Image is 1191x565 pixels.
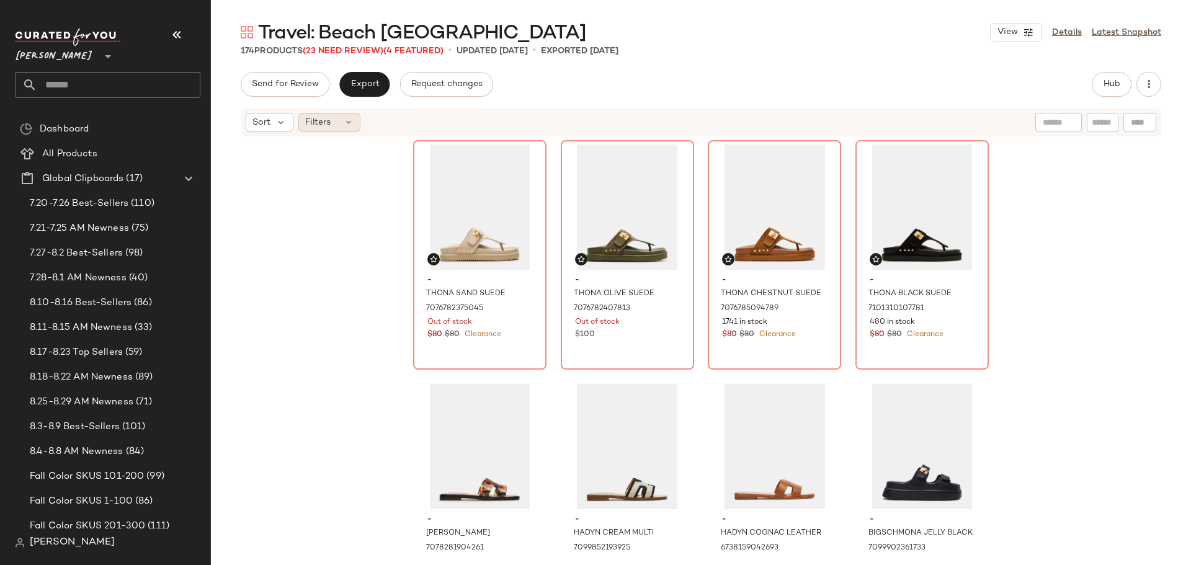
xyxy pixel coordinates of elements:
img: STEVEMADDEN_SHOES_HADYN_TORTOISE_01.jpg [417,384,542,509]
span: (101) [120,420,146,434]
span: Clearance [757,331,796,339]
img: STEVEMADDEN_SHOES_THONA_SAND-SUEDE_01_e48f0803-60a7-4399-b518-9fd5af3043e1.jpg [417,145,542,270]
span: 174 [241,47,254,56]
span: 7.21-7.25 AM Newness [30,221,129,236]
span: - [427,514,532,525]
span: 1741 in stock [722,317,767,328]
span: (86) [133,494,153,509]
span: - [427,275,532,286]
img: STEVEMADDEN_SHOES_THONA_BLACK-SUEDE_01_f6f5338c-6319-4c7b-a03c-ea44708600c3.jpg [860,145,984,270]
span: (71) [133,395,153,409]
img: STEVEMADDEN_SHOES_BIGSCHMONJ_BLACK_01.jpg [860,384,984,509]
span: Filters [305,116,331,129]
span: 8.10-8.16 Best-Sellers [30,296,132,310]
span: - [870,514,975,525]
span: (4 Featured) [383,47,444,56]
span: - [575,275,680,286]
img: STEVEMADDEN_SHOES_THONA_CHESTNUT-SUEDE_01_7fb9c412-0add-43f6-852f-b8ee11c7fff5.jpg [712,145,837,270]
span: (17) [123,172,143,186]
span: 7076782375045 [426,303,483,314]
button: Hub [1092,72,1131,97]
span: (33) [132,321,153,335]
span: BIGSCHMONA JELLY BLACK [868,528,973,539]
span: (99) [144,469,164,484]
span: 7.27-8.2 Best-Sellers [30,246,123,260]
span: (111) [145,519,169,533]
img: STEVEMADDEN_SHOES_HADYN_COGNAC_01_f4a7feff-ac99-4ac7-b83a-8811ae0e823d.jpg [712,384,837,509]
span: $80 [739,329,754,340]
span: THONA CHESTNUT SUEDE [721,288,821,300]
img: svg%3e [15,538,25,548]
span: - [722,275,827,286]
span: (59) [123,345,143,360]
span: View [997,27,1018,37]
span: Fall Color SKUS 1-100 [30,494,133,509]
span: THONA BLACK SUEDE [868,288,952,300]
a: Details [1052,26,1082,39]
span: 7076782407813 [574,303,630,314]
span: 7099902361733 [868,543,926,554]
span: Fall Color SKUS 101-200 [30,469,144,484]
span: 480 in stock [870,317,915,328]
span: 8.11-8.15 AM Newness [30,321,132,335]
img: STEVEMADDEN_SHOES_THONA_OLIVE-SUEDE_05_36a8e9de-41d9-410a-8ed5-3c5fb396a607.jpg [565,145,690,270]
img: STEVEMADDEN_SHOES_HADYN_CREAM-MULTI_01_184c8f8d-40dd-41c6-bbb3-b2d87883a234.jpg [565,384,690,509]
p: updated [DATE] [457,45,528,58]
span: • [533,43,536,58]
span: 7.20-7.26 Best-Sellers [30,197,128,211]
span: 8.3-8.9 Best-Sellers [30,420,120,434]
span: $100 [575,329,595,340]
span: 7078281904261 [426,543,484,554]
a: Latest Snapshot [1092,26,1161,39]
span: 6738159042693 [721,543,778,554]
span: - [575,514,680,525]
span: (110) [128,197,154,211]
img: svg%3e [725,256,732,263]
span: $80 [870,329,885,340]
span: $80 [427,329,442,340]
span: 7.28-8.1 AM Newness [30,271,127,285]
span: - [870,275,975,286]
span: (75) [129,221,149,236]
span: $80 [722,329,737,340]
p: Exported [DATE] [541,45,618,58]
span: HADYN COGNAC LEATHER [721,528,821,539]
button: Request changes [400,72,493,97]
div: Products [241,45,444,58]
button: View [990,23,1042,42]
img: svg%3e [20,123,32,135]
span: Request changes [411,79,483,89]
span: Export [350,79,379,89]
span: Out of stock [575,317,620,328]
span: Send for Review [251,79,319,89]
span: 8.18-8.22 AM Newness [30,370,133,385]
span: [PERSON_NAME] [426,528,490,539]
span: (89) [133,370,153,385]
img: svg%3e [430,256,437,263]
span: 8.4-8.8 AM Newness [30,445,123,459]
span: Dashboard [40,122,89,136]
span: 8.17-8.23 Top Sellers [30,345,123,360]
span: THONA OLIVE SUEDE [574,288,654,300]
img: svg%3e [578,256,585,263]
span: Sort [252,116,270,129]
span: Clearance [904,331,943,339]
img: cfy_white_logo.C9jOOHJF.svg [15,29,120,46]
img: svg%3e [872,256,880,263]
span: Clearance [462,331,501,339]
span: 7101310107781 [868,303,924,314]
span: (86) [132,296,152,310]
span: $80 [887,329,902,340]
span: Hub [1103,79,1120,89]
span: HADYN CREAM MULTI [574,528,654,539]
span: - [722,514,827,525]
span: $80 [445,329,460,340]
span: THONA SAND SUEDE [426,288,506,300]
span: Fall Color SKUS 201-300 [30,519,145,533]
span: 7099852193925 [574,543,630,554]
span: • [448,43,452,58]
img: svg%3e [241,26,253,38]
span: 8.25-8.29 AM Newness [30,395,133,409]
span: (40) [127,271,148,285]
button: Send for Review [241,72,329,97]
